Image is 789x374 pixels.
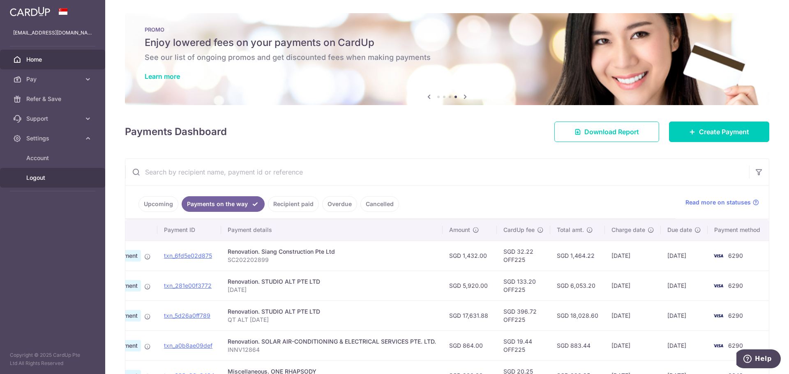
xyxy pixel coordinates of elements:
td: [DATE] [605,330,661,360]
td: SGD 32.22 OFF225 [497,241,550,271]
span: 6290 [728,282,743,289]
p: QT ALT [DATE] [228,316,436,324]
td: [DATE] [661,271,708,301]
p: PROMO [145,26,750,33]
a: txn_6fd5e02d875 [164,252,212,259]
a: Recipient paid [268,196,319,212]
span: CardUp fee [503,226,535,234]
div: Renovation. Siang Construction Pte Ltd [228,248,436,256]
span: Account [26,154,81,162]
span: Refer & Save [26,95,81,103]
p: SC202202899 [228,256,436,264]
td: SGD 864.00 [443,330,497,360]
span: Download Report [584,127,639,137]
a: txn_5d26a0ff789 [164,312,210,319]
td: SGD 883.44 [550,330,605,360]
img: Bank Card [710,341,727,351]
td: SGD 6,053.20 [550,271,605,301]
td: [DATE] [605,301,661,330]
td: [DATE] [661,301,708,330]
span: Settings [26,134,81,142]
td: SGD 1,432.00 [443,241,497,271]
td: SGD 5,920.00 [443,271,497,301]
td: SGD 18,028.60 [550,301,605,330]
a: txn_281e00f3772 [164,282,212,289]
p: [DATE] [228,286,436,294]
h5: Enjoy lowered fees on your payments on CardUp [145,36,750,49]
span: 6290 [728,252,743,259]
span: Total amt. [557,226,584,234]
td: SGD 396.72 OFF225 [497,301,550,330]
div: Renovation. SOLAR AIR-CONDITIONING & ELECTRICAL SERVICES PTE. LTD. [228,337,436,346]
a: Create Payment [669,122,769,142]
span: Create Payment [699,127,749,137]
th: Payment ID [157,219,221,241]
a: Overdue [322,196,357,212]
span: 6290 [728,342,743,349]
span: Charge date [611,226,645,234]
span: Read more on statuses [685,198,751,207]
h6: See our list of ongoing promos and get discounted fees when making payments [145,53,750,62]
td: [DATE] [661,241,708,271]
img: CardUp [10,7,50,16]
div: Renovation. STUDIO ALT PTE LTD [228,307,436,316]
p: INNV12864 [228,346,436,354]
td: [DATE] [605,241,661,271]
td: [DATE] [661,330,708,360]
th: Payment details [221,219,443,241]
a: Download Report [554,122,659,142]
img: Bank Card [710,311,727,321]
span: Amount [449,226,470,234]
span: Logout [26,174,81,182]
a: Payments on the way [182,196,265,212]
span: Due date [667,226,692,234]
img: Bank Card [710,251,727,261]
td: SGD 17,631.88 [443,301,497,330]
td: SGD 19.44 OFF225 [497,330,550,360]
a: Upcoming [138,196,178,212]
input: Search by recipient name, payment id or reference [125,159,749,185]
a: txn_a0b8ae09def [164,342,212,349]
td: SGD 133.20 OFF225 [497,271,550,301]
h4: Payments Dashboard [125,124,227,139]
img: Bank Card [710,281,727,291]
span: Support [26,115,81,123]
p: [EMAIL_ADDRESS][DOMAIN_NAME] [13,29,92,37]
span: Home [26,55,81,64]
th: Payment method [708,219,770,241]
td: SGD 1,464.22 [550,241,605,271]
span: Pay [26,75,81,83]
iframe: Opens a widget where you can find more information [736,349,781,370]
td: [DATE] [605,271,661,301]
div: Renovation. STUDIO ALT PTE LTD [228,278,436,286]
img: Latest Promos banner [125,13,769,105]
a: Cancelled [360,196,399,212]
a: Learn more [145,72,180,80]
a: Read more on statuses [685,198,759,207]
span: 6290 [728,312,743,319]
